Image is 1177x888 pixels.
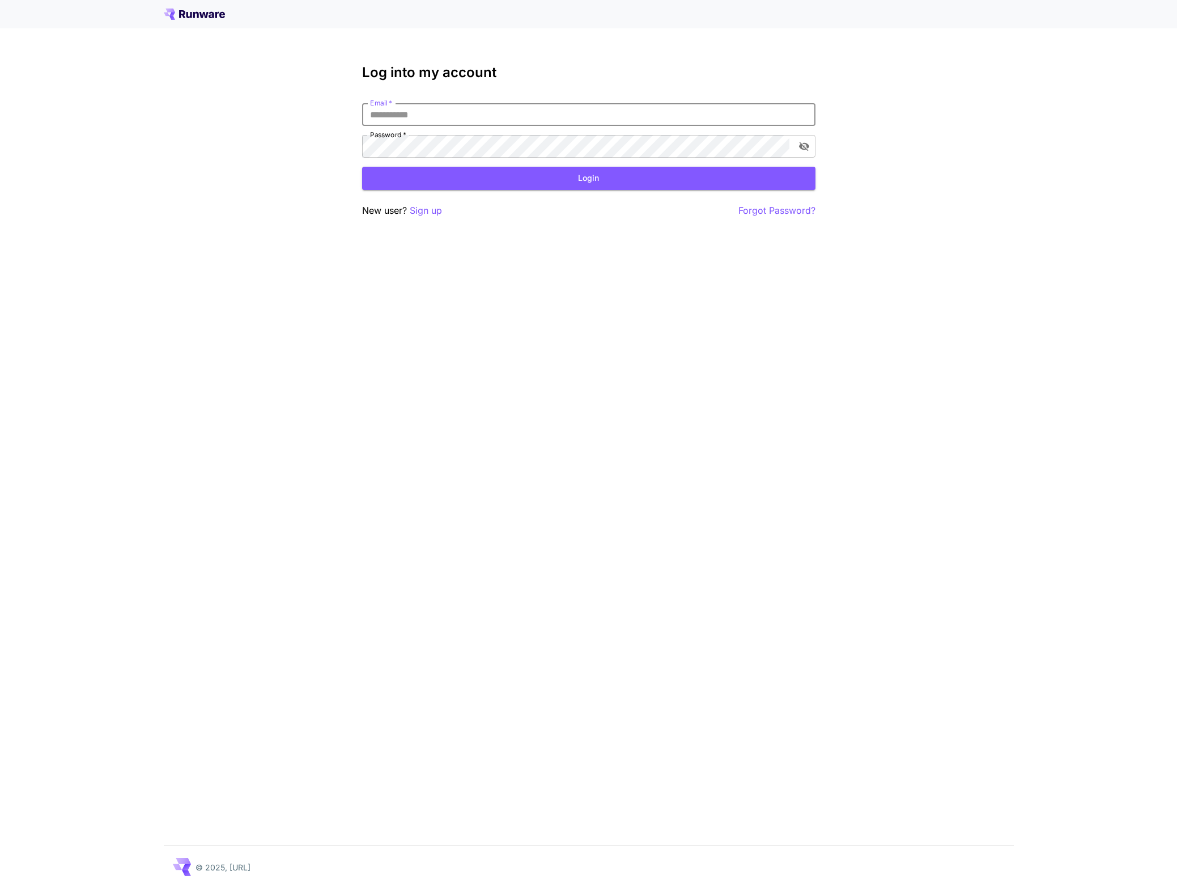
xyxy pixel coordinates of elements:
label: Password [370,130,406,139]
p: New user? [362,204,442,218]
p: © 2025, [URL] [196,861,250,873]
label: Email [370,98,392,108]
h3: Log into my account [362,65,815,81]
button: Sign up [410,204,442,218]
button: Login [362,167,815,190]
button: toggle password visibility [794,136,814,157]
button: Forgot Password? [738,204,815,218]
